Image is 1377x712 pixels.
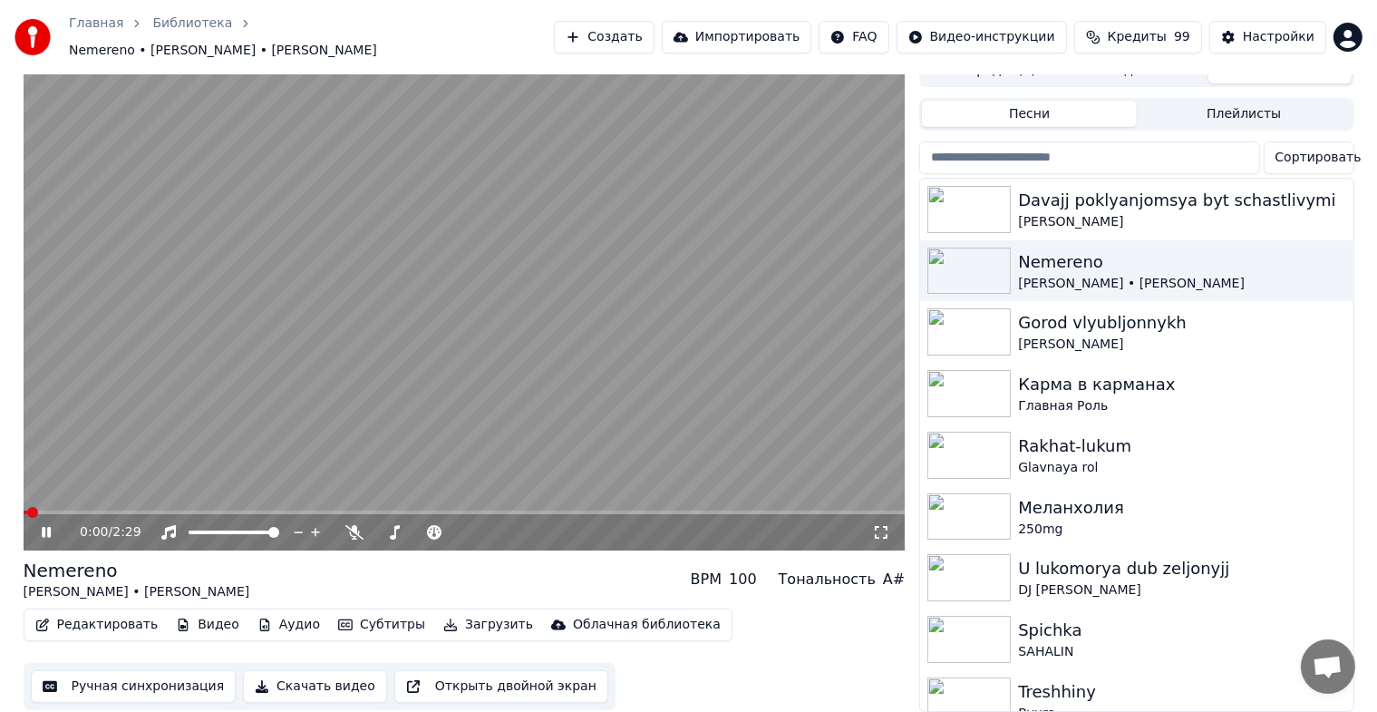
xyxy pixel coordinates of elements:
div: [PERSON_NAME] • [PERSON_NAME] [24,583,250,601]
div: Glavnaya rol [1018,459,1345,477]
div: Rakhat-lukum [1018,434,1345,459]
div: Тональность [779,569,876,590]
a: Библиотека [152,15,232,33]
a: Главная [69,15,123,33]
img: youka [15,19,51,55]
button: Открыть двойной экран [394,670,608,703]
div: Меланхолия [1018,495,1345,521]
span: Сортировать [1275,149,1362,167]
div: [PERSON_NAME] • [PERSON_NAME] [1018,275,1345,293]
div: Облачная библиотека [573,616,721,634]
button: FAQ [819,21,888,54]
div: SAHALIN [1018,643,1345,661]
nav: breadcrumb [69,15,554,60]
div: DJ [PERSON_NAME] [1018,581,1345,600]
div: Treshhiny [1018,679,1345,705]
span: Кредиты [1108,28,1167,46]
span: Nemereno • [PERSON_NAME] • [PERSON_NAME] [69,42,377,60]
button: Кредиты99 [1074,21,1202,54]
div: / [80,523,123,541]
button: Плейлисты [1137,101,1352,127]
button: Ручная синхронизация [31,670,237,703]
a: Открытый чат [1301,639,1355,694]
div: Davajj poklyanjomsya byt schastlivymi [1018,188,1345,213]
span: 99 [1174,28,1190,46]
span: 2:29 [112,523,141,541]
button: Субтитры [331,612,432,638]
div: [PERSON_NAME] [1018,336,1345,354]
div: 100 [729,569,757,590]
div: Gorod vlyubljonnykh [1018,310,1345,336]
div: BPM [691,569,722,590]
div: Карма в карманах [1018,372,1345,397]
div: A# [883,569,905,590]
div: 250mg [1018,521,1345,539]
div: Nemereno [1018,249,1345,275]
div: U lukomorya dub zeljonyjj [1018,556,1345,581]
button: Редактировать [28,612,166,638]
button: Импортировать [662,21,812,54]
div: Nemereno [24,558,250,583]
div: Главная Роль [1018,397,1345,415]
button: Настройки [1209,21,1326,54]
button: Видео [169,612,247,638]
button: Аудио [250,612,327,638]
div: Spichka [1018,618,1345,643]
button: Песни [922,101,1137,127]
button: Скачать видео [243,670,387,703]
div: Настройки [1243,28,1314,46]
span: 0:00 [80,523,108,541]
div: [PERSON_NAME] [1018,213,1345,231]
button: Видео-инструкции [897,21,1067,54]
button: Создать [554,21,654,54]
button: Загрузить [436,612,540,638]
